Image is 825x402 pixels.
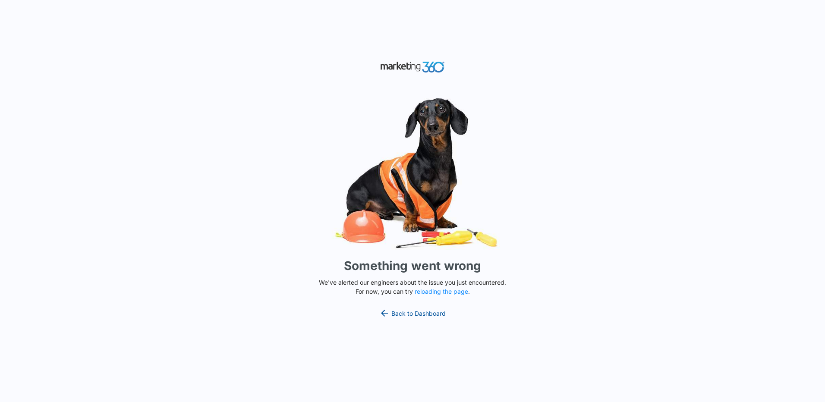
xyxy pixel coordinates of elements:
[380,60,445,75] img: Marketing 360 Logo
[315,278,510,296] p: We've alerted our engineers about the issue you just encountered. For now, you can try .
[283,93,542,254] img: Sad Dog
[344,257,481,275] h1: Something went wrong
[415,288,468,295] button: reloading the page
[379,308,446,318] a: Back to Dashboard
